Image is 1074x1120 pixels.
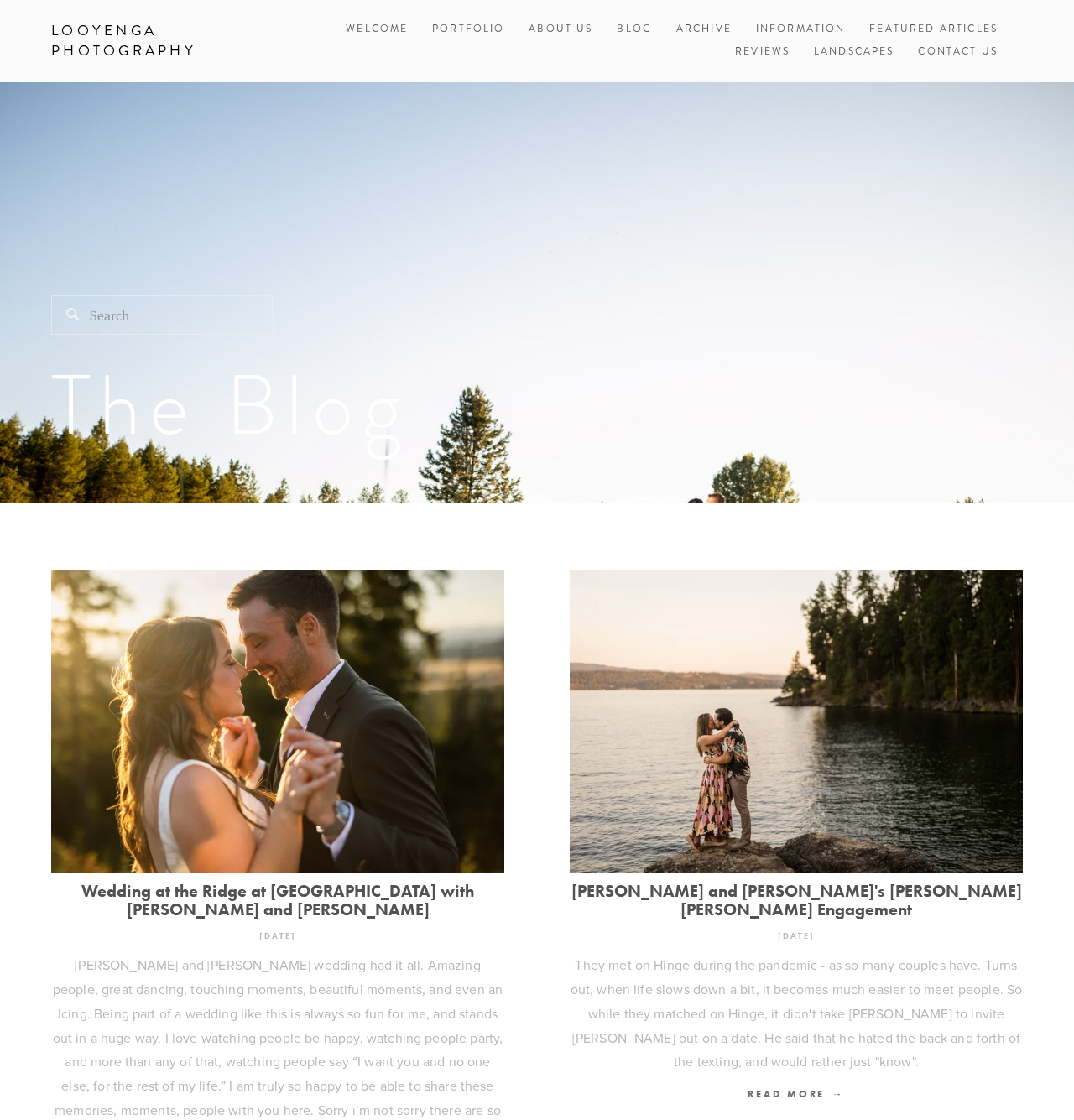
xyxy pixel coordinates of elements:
a: Reviews [735,41,790,64]
input: Search [51,295,273,335]
span: Read More [748,1087,844,1100]
p: They met on Hinge during the pandemic - as so many couples have. Turns out, when life slows down ... [570,953,1023,1074]
a: About Us [529,18,592,41]
time: [DATE] [778,925,815,947]
h1: The Blog [51,363,1023,447]
a: Landscapes [814,41,894,64]
a: Wedding at the Ridge at [GEOGRAPHIC_DATA] with [PERSON_NAME] and [PERSON_NAME] [51,882,504,919]
a: Portfolio [432,22,504,36]
a: [PERSON_NAME] and [PERSON_NAME]'s [PERSON_NAME] [PERSON_NAME] Engagement [570,882,1023,919]
a: Welcome [346,18,408,41]
img: Wedding at the Ridge at Greenbluff with Trevor and Whitney [51,570,504,873]
img: Fernando and Jaimey's Tubbs Hill Engagement [570,570,1023,873]
a: Information [756,22,846,36]
a: Contact Us [918,41,998,64]
a: Archive [676,18,732,41]
a: Blog [617,18,652,41]
time: [DATE] [259,925,296,947]
a: Featured Articles [869,18,998,41]
a: Read More [570,1082,1023,1107]
a: Looyenga Photography [39,17,260,65]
